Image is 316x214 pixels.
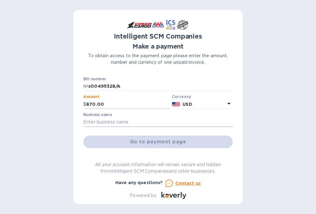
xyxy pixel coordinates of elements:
[88,82,233,91] input: Enter bill number
[83,113,112,117] label: Business name
[86,100,170,109] input: 0.00
[115,180,163,185] b: Have any questions?
[83,83,88,90] p: №
[83,77,106,81] label: Bill number
[83,43,233,50] h1: Make a payment
[114,32,202,40] b: Intelligent SCM Companies
[172,102,180,106] img: USD
[172,94,191,99] b: Currency
[83,95,99,99] label: Amount
[83,101,86,108] p: $
[130,192,156,199] p: Powered by
[83,53,233,66] p: To obtain access to the payment page please enter the amount, number and currency of one unpaid i...
[83,118,233,127] input: Enter business name
[183,102,192,107] b: USD
[83,161,233,174] p: All your account information will remain secure and hidden from Intelligent SCM Companies and oth...
[175,181,201,186] u: Contact us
